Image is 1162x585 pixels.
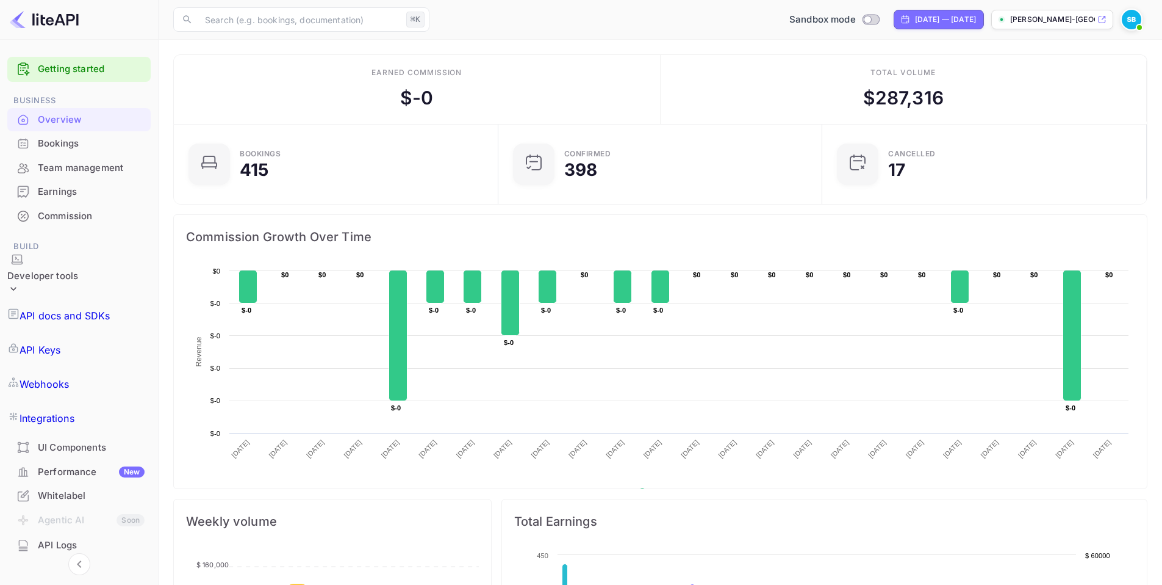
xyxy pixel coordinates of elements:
div: Earnings [7,180,151,204]
text: $-0 [653,307,663,314]
div: PerformanceNew [7,460,151,484]
text: [DATE] [905,438,925,459]
a: Team management [7,156,151,179]
div: Team management [7,156,151,180]
div: Whitelabel [38,489,145,503]
div: $ 287,316 [863,84,944,112]
div: Developer tools [7,269,78,283]
text: [DATE] [455,438,476,459]
text: [DATE] [604,438,625,459]
text: [DATE] [268,438,289,459]
text: $0 [880,271,888,278]
text: [DATE] [529,438,550,459]
text: $0 [843,271,851,278]
a: Bookings [7,132,151,154]
div: UI Components [38,441,145,455]
text: [DATE] [680,438,700,459]
div: Team management [38,161,145,175]
text: [DATE] [755,438,775,459]
div: Switch to Production mode [784,13,884,27]
a: API Keys [7,333,151,367]
text: [DATE] [567,438,588,459]
img: Srikant Bandaru [1122,10,1141,29]
text: $-0 [541,307,551,314]
div: 398 [564,161,597,178]
a: UI Components [7,436,151,459]
a: Webhooks [7,367,151,401]
div: Total volume [870,67,936,78]
div: Developer tools [7,253,78,299]
span: Business [7,94,151,107]
text: $0 [693,271,701,278]
text: [DATE] [979,438,1000,459]
a: PerformanceNew [7,460,151,483]
text: $0 [806,271,814,278]
div: Earnings [38,185,145,199]
text: $-0 [953,307,963,314]
a: Commission [7,205,151,227]
text: [DATE] [1017,438,1038,459]
text: [DATE] [417,438,438,459]
text: $-0 [466,307,476,314]
div: Overview [7,108,151,132]
div: UI Components [7,436,151,460]
text: $-0 [210,332,220,340]
span: Build [7,240,151,253]
div: Bookings [38,137,145,151]
p: Integrations [20,411,74,426]
text: $0 [581,271,589,278]
text: $0 [993,271,1001,278]
text: [DATE] [717,438,738,459]
text: $0 [731,271,739,278]
img: LiteAPI logo [10,10,79,29]
text: [DATE] [867,438,888,459]
a: Getting started [38,62,145,76]
text: [DATE] [792,438,812,459]
p: API Keys [20,343,60,357]
div: Confirmed [564,150,611,158]
text: $-0 [210,300,220,307]
text: $0 [918,271,926,278]
a: Integrations [7,401,151,435]
tspan: $ 160,000 [196,561,229,569]
text: [DATE] [1092,438,1113,459]
div: 17 [888,161,905,178]
div: Whitelabel [7,484,151,508]
input: Search (e.g. bookings, documentation) [198,7,401,32]
text: $0 [212,267,220,275]
a: Overview [7,108,151,131]
text: [DATE] [230,438,251,459]
text: Revenue [195,336,203,366]
text: [DATE] [492,438,513,459]
div: New [119,467,145,478]
span: Total Earnings [514,512,1135,531]
div: Earned commission [371,67,462,78]
text: $-0 [210,430,220,437]
button: Collapse navigation [68,553,90,575]
span: Sandbox mode [789,13,856,27]
span: Security [7,570,151,583]
div: API Logs [38,539,145,553]
text: $0 [768,271,776,278]
a: Whitelabel [7,484,151,507]
text: $-0 [616,307,626,314]
div: Click to change the date range period [894,10,984,29]
div: $ -0 [400,84,433,112]
text: Revenue [650,488,681,496]
a: API docs and SDKs [7,299,151,333]
div: Commission [38,209,145,223]
text: $-0 [210,397,220,404]
div: [DATE] — [DATE] [915,14,976,25]
text: $ 60000 [1085,552,1110,559]
text: $0 [1030,271,1038,278]
text: [DATE] [830,438,850,459]
text: [DATE] [942,438,963,459]
div: Overview [38,113,145,127]
text: $0 [318,271,326,278]
text: $0 [356,271,364,278]
text: $-0 [1066,404,1075,412]
div: Getting started [7,57,151,82]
